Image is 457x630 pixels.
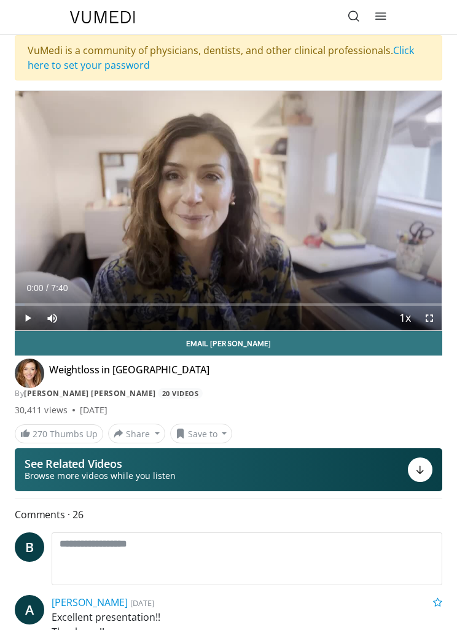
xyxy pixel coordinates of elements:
div: VuMedi is a community of physicians, dentists, and other clinical professionals. [15,35,442,80]
button: Save to [170,424,233,443]
a: A [15,595,44,624]
button: Mute [40,306,64,330]
button: Playback Rate [393,306,417,330]
span: 0:00 [26,283,43,293]
span: Comments 26 [15,507,442,523]
button: Fullscreen [417,306,442,330]
button: See Related Videos Browse more videos while you listen [15,448,442,491]
h4: Weightloss in [GEOGRAPHIC_DATA] [49,364,209,383]
div: Progress Bar [15,303,442,306]
p: See Related Videos [25,457,176,470]
img: Avatar [15,359,44,388]
a: 270 Thumbs Up [15,424,103,443]
div: By [15,388,442,399]
a: [PERSON_NAME] [PERSON_NAME] [24,388,156,399]
div: [DATE] [80,404,107,416]
small: [DATE] [130,597,154,609]
a: 20 Videos [158,388,203,399]
a: B [15,532,44,562]
a: [PERSON_NAME] [52,596,128,609]
span: Browse more videos while you listen [25,470,176,482]
span: / [46,283,49,293]
span: 30,411 views [15,404,68,416]
span: 7:40 [51,283,68,293]
img: VuMedi Logo [70,11,135,23]
video-js: Video Player [15,91,442,330]
a: Email [PERSON_NAME] [15,331,442,356]
span: 270 [33,428,47,440]
button: Play [15,306,40,330]
button: Share [108,424,165,443]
